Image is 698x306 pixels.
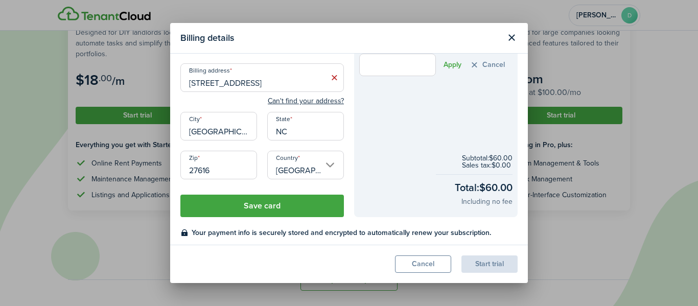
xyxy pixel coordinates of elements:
[461,196,513,207] checkout-total-secondary: Including no fee
[180,195,344,217] button: Save card
[180,28,500,48] modal-title: Billing details
[267,151,344,179] input: Country
[462,155,513,162] checkout-subtotal-item: Subtotal: $60.00
[180,151,257,179] input: Zip
[444,61,461,69] button: Apply
[268,96,344,106] button: Can't find your address?
[180,63,344,92] input: Start typing the address and then select from the dropdown
[192,243,518,265] checkout-terms-secondary: You'll be charged the listed amount monthly or annually, depending on your selected billing sched...
[469,59,505,71] button: Cancel
[267,112,344,140] input: State
[462,162,513,169] checkout-subtotal-item: Sales tax: $0.00
[455,180,513,195] checkout-total-main: Total: $60.00
[192,227,518,238] checkout-terms-main: Your payment info is securely stored and encrypted to automatically renew your subscription.
[395,255,451,273] button: Cancel
[180,112,257,140] input: City
[503,29,520,46] button: Close modal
